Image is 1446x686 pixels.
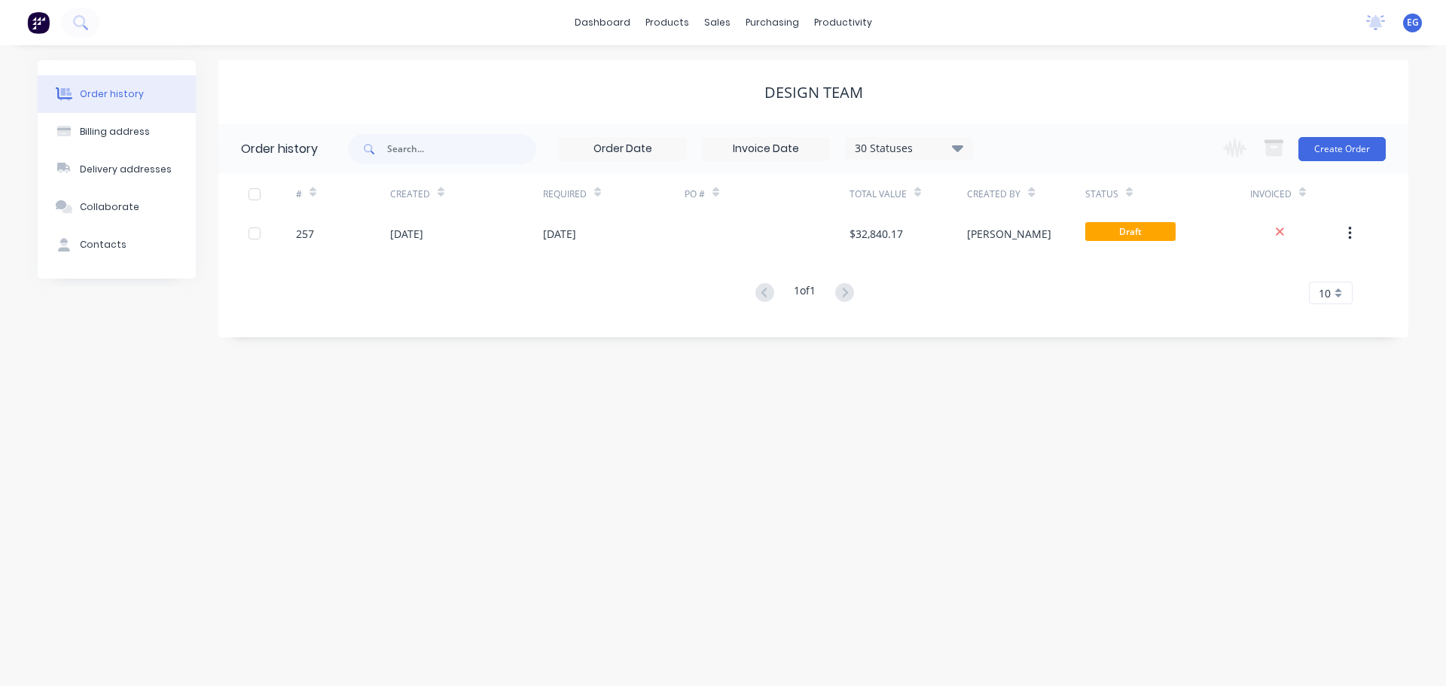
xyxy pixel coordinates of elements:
[80,238,127,252] div: Contacts
[1250,188,1292,201] div: Invoiced
[38,75,196,113] button: Order history
[1250,173,1344,215] div: Invoiced
[560,138,686,160] input: Order Date
[387,134,536,164] input: Search...
[38,188,196,226] button: Collaborate
[685,188,705,201] div: PO #
[390,188,430,201] div: Created
[241,140,318,158] div: Order history
[567,11,638,34] a: dashboard
[638,11,697,34] div: products
[1319,285,1331,301] span: 10
[1298,137,1386,161] button: Create Order
[967,226,1051,242] div: [PERSON_NAME]
[390,173,543,215] div: Created
[1085,173,1250,215] div: Status
[850,173,967,215] div: Total Value
[850,188,907,201] div: Total Value
[80,125,150,139] div: Billing address
[850,226,903,242] div: $32,840.17
[967,173,1084,215] div: Created By
[794,282,816,304] div: 1 of 1
[807,11,880,34] div: productivity
[80,163,172,176] div: Delivery addresses
[543,173,685,215] div: Required
[80,200,139,214] div: Collaborate
[1085,188,1118,201] div: Status
[685,173,850,215] div: PO #
[296,188,302,201] div: #
[543,226,576,242] div: [DATE]
[38,226,196,264] button: Contacts
[390,226,423,242] div: [DATE]
[38,113,196,151] button: Billing address
[697,11,738,34] div: sales
[38,151,196,188] button: Delivery addresses
[1085,222,1176,241] span: Draft
[764,84,863,102] div: Design Team
[1407,16,1419,29] span: EG
[296,226,314,242] div: 257
[738,11,807,34] div: purchasing
[543,188,587,201] div: Required
[703,138,829,160] input: Invoice Date
[80,87,144,101] div: Order history
[27,11,50,34] img: Factory
[846,140,972,157] div: 30 Statuses
[967,188,1020,201] div: Created By
[296,173,390,215] div: #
